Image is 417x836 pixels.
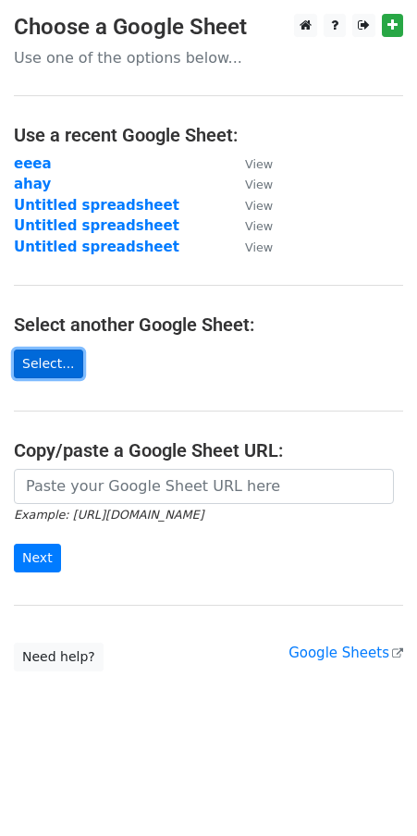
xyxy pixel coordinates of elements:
[245,240,273,254] small: View
[14,48,403,68] p: Use one of the options below...
[14,544,61,572] input: Next
[245,199,273,213] small: View
[14,313,403,336] h4: Select another Google Sheet:
[14,643,104,671] a: Need help?
[288,645,403,661] a: Google Sheets
[14,469,394,504] input: Paste your Google Sheet URL here
[14,124,403,146] h4: Use a recent Google Sheet:
[227,176,273,192] a: View
[227,239,273,255] a: View
[245,157,273,171] small: View
[14,508,203,522] small: Example: [URL][DOMAIN_NAME]
[14,14,403,41] h3: Choose a Google Sheet
[245,178,273,191] small: View
[227,217,273,234] a: View
[227,197,273,214] a: View
[14,155,52,172] a: eeea
[14,239,179,255] a: Untitled spreadsheet
[14,217,179,234] a: Untitled spreadsheet
[14,439,403,461] h4: Copy/paste a Google Sheet URL:
[14,176,51,192] a: ahay
[14,350,83,378] a: Select...
[245,219,273,233] small: View
[325,747,417,836] iframe: Chat Widget
[227,155,273,172] a: View
[14,197,179,214] a: Untitled spreadsheet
